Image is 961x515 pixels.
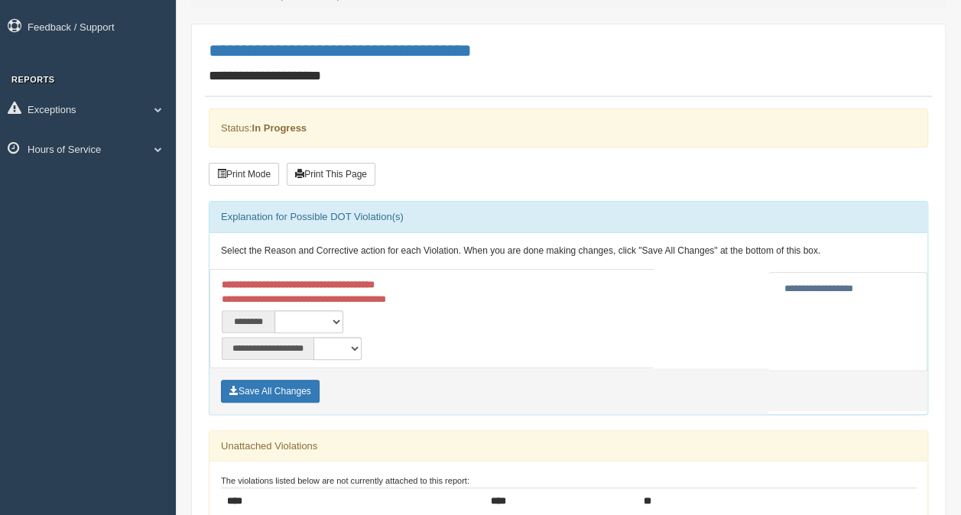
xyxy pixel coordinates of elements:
button: Save [221,380,320,403]
div: Status: [209,109,928,147]
strong: In Progress [252,122,307,134]
div: Unattached Violations [209,431,927,462]
div: Explanation for Possible DOT Violation(s) [209,202,927,232]
small: The violations listed below are not currently attached to this report: [221,476,469,485]
button: Print This Page [287,163,375,186]
div: Select the Reason and Corrective action for each Violation. When you are done making changes, cli... [209,233,927,270]
button: Print Mode [209,163,279,186]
